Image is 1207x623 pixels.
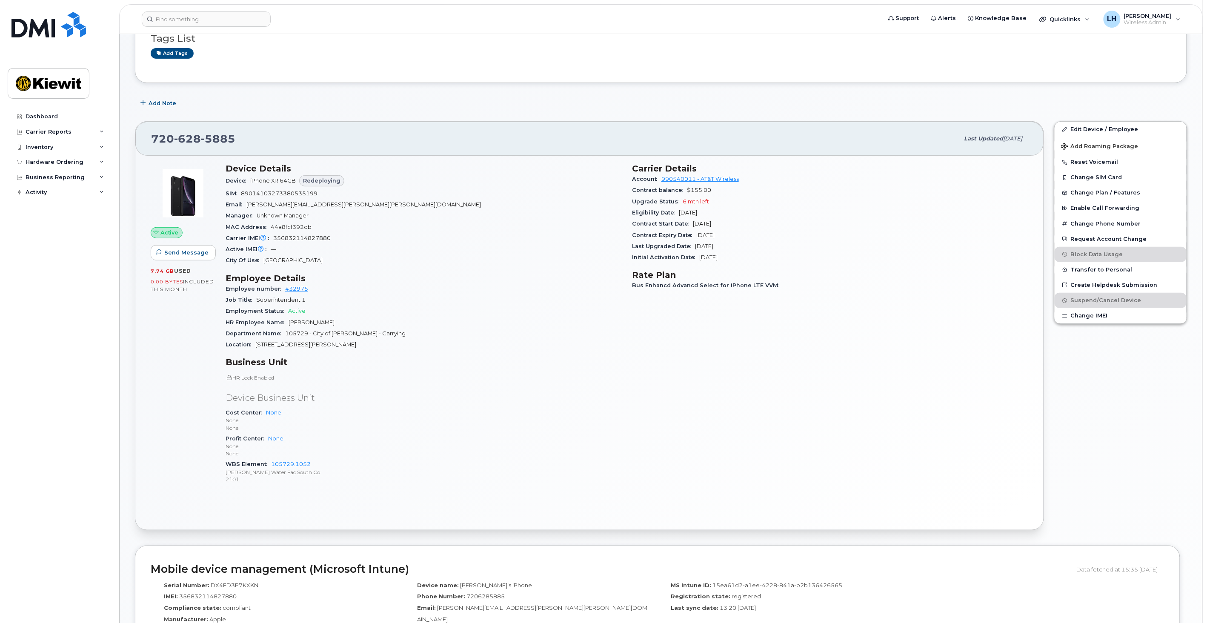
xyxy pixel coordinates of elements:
[271,461,311,467] a: 105729.1052
[226,286,285,292] span: Employee number
[679,209,697,216] span: [DATE]
[226,357,622,367] h3: Business Unit
[226,235,273,241] span: Carrier IMEI
[226,297,256,303] span: Job Title
[151,279,183,285] span: 0.00 Bytes
[266,409,281,416] a: None
[226,392,622,404] p: Device Business Unit
[226,273,622,283] h3: Employee Details
[151,563,1070,575] h2: Mobile device management (Microsoft Intune)
[1124,12,1172,19] span: [PERSON_NAME]
[164,604,221,612] label: Compliance state:
[226,435,268,442] span: Profit Center
[226,308,288,314] span: Employment Status
[179,593,237,600] span: 356832114827880
[632,254,699,260] span: Initial Activation Date
[271,224,312,230] span: 44a8fcf392db
[226,476,622,483] p: 2101
[1055,137,1187,154] button: Add Roaming Package
[720,604,756,611] span: 13:20 [DATE]
[151,33,1171,44] h3: Tags List
[882,10,925,27] a: Support
[268,435,283,442] a: None
[1107,14,1117,24] span: LH
[975,14,1027,23] span: Knowledge Base
[467,593,505,600] span: 7206285885
[1124,19,1172,26] span: Wireless Admin
[696,232,715,238] span: [DATE]
[460,582,532,589] span: [PERSON_NAME]’s iPhone
[1034,11,1096,28] div: Quicklinks
[289,319,335,326] span: [PERSON_NAME]
[211,582,258,589] span: DX4FD3P7KXKN
[418,604,648,623] span: [PERSON_NAME][EMAIL_ADDRESS][PERSON_NAME][PERSON_NAME][DOMAIN_NAME]
[1050,16,1081,23] span: Quicklinks
[226,257,263,263] span: City Of Use
[632,232,696,238] span: Contract Expiry Date
[1098,11,1187,28] div: Logan Hall
[164,581,209,589] label: Serial Number:
[699,254,718,260] span: [DATE]
[201,132,235,145] span: 5885
[632,209,679,216] span: Eligibility Date
[226,224,271,230] span: MAC Address
[223,604,251,611] span: compliant
[632,220,693,227] span: Contract Start Date
[226,409,266,416] span: Cost Center
[661,176,739,182] a: 990540011 - AT&T Wireless
[1055,200,1187,216] button: Enable Call Forwarding
[938,14,956,23] span: Alerts
[632,198,683,205] span: Upgrade Status
[1055,231,1187,247] button: Request Account Change
[1055,154,1187,170] button: Reset Voicemail
[285,330,406,337] span: 105729 - City of [PERSON_NAME] - Carrying
[226,212,257,219] span: Manager
[671,592,730,600] label: Registration state:
[687,187,711,193] span: $155.00
[226,469,622,476] p: [PERSON_NAME] Water Fac South Co
[632,243,695,249] span: Last Upgraded Date
[695,243,713,249] span: [DATE]
[285,286,308,292] a: 432975
[174,268,191,274] span: used
[164,592,178,600] label: IMEI:
[226,201,246,208] span: Email
[288,308,306,314] span: Active
[226,246,271,252] span: Active IMEI
[1055,247,1187,262] button: Block Data Usage
[303,177,340,185] span: Redeploying
[273,235,331,241] span: 356832114827880
[257,212,309,219] span: Unknown Manager
[226,177,250,184] span: Device
[418,592,466,600] label: Phone Number:
[1055,170,1187,185] button: Change SIM Card
[1055,277,1187,293] a: Create Helpdesk Submission
[895,14,919,23] span: Support
[1004,135,1023,142] span: [DATE]
[632,187,687,193] span: Contract balance
[135,96,183,111] button: Add Note
[271,246,276,252] span: —
[693,220,711,227] span: [DATE]
[151,245,216,260] button: Send Message
[255,341,356,348] span: [STREET_ADDRESS][PERSON_NAME]
[732,593,761,600] span: registered
[226,417,622,424] p: None
[632,163,1028,174] h3: Carrier Details
[1055,262,1187,277] button: Transfer to Personal
[226,330,285,337] span: Department Name
[1061,143,1138,151] span: Add Roaming Package
[209,616,226,623] span: Apple
[226,443,622,450] p: None
[246,201,481,208] span: [PERSON_NAME][EMAIL_ADDRESS][PERSON_NAME][PERSON_NAME][DOMAIN_NAME]
[1055,308,1187,323] button: Change IMEI
[256,297,306,303] span: Superintendent 1
[149,99,176,107] span: Add Note
[151,132,235,145] span: 720
[1055,216,1187,231] button: Change Phone Number
[632,270,1028,280] h3: Rate Plan
[671,604,718,612] label: Last sync date:
[151,268,174,274] span: 7.74 GB
[226,190,241,197] span: SIM
[250,177,296,184] span: iPhone XR 64GB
